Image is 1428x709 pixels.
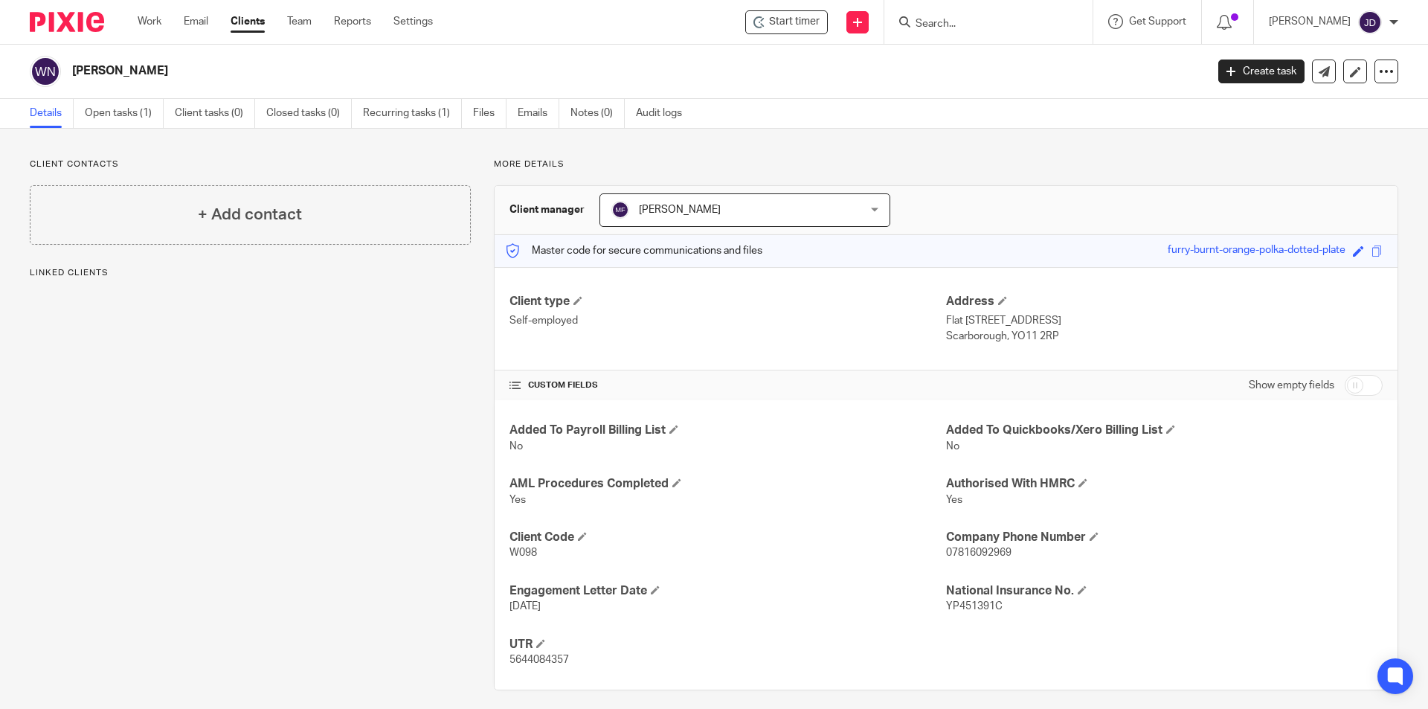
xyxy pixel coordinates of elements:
[363,99,462,128] a: Recurring tasks (1)
[138,14,161,29] a: Work
[946,530,1383,545] h4: Company Phone Number
[639,205,721,215] span: [PERSON_NAME]
[198,203,302,226] h4: + Add contact
[1129,16,1186,27] span: Get Support
[636,99,693,128] a: Audit logs
[509,548,537,558] span: W098
[518,99,559,128] a: Emails
[1358,10,1382,34] img: svg%3E
[509,530,946,545] h4: Client Code
[509,379,946,391] h4: CUSTOM FIELDS
[509,476,946,492] h4: AML Procedures Completed
[30,158,471,170] p: Client contacts
[946,495,962,505] span: Yes
[1269,14,1351,29] p: [PERSON_NAME]
[509,637,946,652] h4: UTR
[85,99,164,128] a: Open tasks (1)
[946,601,1003,612] span: YP451391C
[30,99,74,128] a: Details
[946,329,1383,344] p: Scarborough, YO11 2RP
[946,294,1383,309] h4: Address
[509,495,526,505] span: Yes
[72,63,971,79] h2: [PERSON_NAME]
[231,14,265,29] a: Clients
[393,14,433,29] a: Settings
[611,201,629,219] img: svg%3E
[769,14,820,30] span: Start timer
[1218,60,1305,83] a: Create task
[473,99,506,128] a: Files
[30,12,104,32] img: Pixie
[745,10,828,34] div: Wilson, Nicholas
[175,99,255,128] a: Client tasks (0)
[509,313,946,328] p: Self-employed
[946,548,1011,558] span: 07816092969
[509,583,946,599] h4: Engagement Letter Date
[494,158,1398,170] p: More details
[1168,243,1345,260] div: furry-burnt-orange-polka-dotted-plate
[946,476,1383,492] h4: Authorised With HMRC
[1249,378,1334,393] label: Show empty fields
[509,441,523,452] span: No
[30,56,61,87] img: svg%3E
[506,243,762,258] p: Master code for secure communications and files
[914,18,1048,31] input: Search
[30,267,471,279] p: Linked clients
[334,14,371,29] a: Reports
[946,583,1383,599] h4: National Insurance No.
[946,441,959,452] span: No
[184,14,208,29] a: Email
[570,99,625,128] a: Notes (0)
[509,423,946,438] h4: Added To Payroll Billing List
[509,294,946,309] h4: Client type
[509,655,569,665] span: 5644084357
[266,99,352,128] a: Closed tasks (0)
[509,202,585,217] h3: Client manager
[287,14,312,29] a: Team
[509,601,541,612] span: [DATE]
[946,313,1383,328] p: Flat [STREET_ADDRESS]
[946,423,1383,438] h4: Added To Quickbooks/Xero Billing List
